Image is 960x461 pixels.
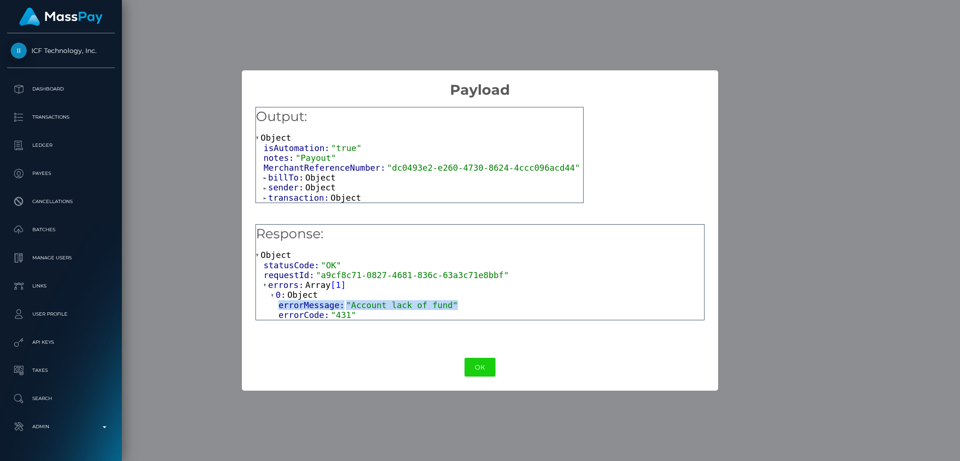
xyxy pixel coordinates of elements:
p: Taxes [11,363,111,378]
p: Batches [11,223,111,237]
p: Manage Users [11,251,111,265]
span: transaction: [268,193,330,203]
span: Object [261,133,291,143]
span: requestId: [263,270,316,280]
p: API Keys [11,335,111,349]
p: Payees [11,166,111,181]
span: 1 [336,280,341,290]
span: ] [341,280,346,290]
span: "Account lack of fund" [346,300,457,310]
span: statusCode: [263,260,321,270]
span: Object [305,182,336,192]
span: isAutomation: [263,143,331,153]
span: Object [261,250,291,260]
span: ICF Technology, Inc. [7,46,115,55]
p: Ledger [11,138,111,152]
span: "a9cf8c71-0827-4681-836c-63a3c71e8bbf" [316,270,509,280]
span: "OK" [321,260,341,270]
span: "true" [331,143,361,153]
h5: Output: [256,107,583,126]
p: User Profile [11,307,111,321]
p: Search [11,392,111,406]
span: MerchantReferenceNumber: [263,163,387,173]
span: notes: [263,153,295,163]
span: Array [305,280,330,290]
span: [ [330,280,336,290]
p: Cancellations [11,195,111,209]
span: billTo: [268,173,305,182]
span: errorMessage: [278,300,346,310]
span: errors: [268,280,305,290]
p: Dashboard [11,82,111,96]
span: 0: [276,290,287,300]
span: errorCode: [278,310,331,320]
h5: Response: [256,225,704,243]
span: "Payout" [295,153,336,163]
p: Transactions [11,110,111,124]
button: OK [465,358,495,377]
span: "431" [331,310,356,320]
p: Admin [11,420,111,434]
span: Object [305,173,336,182]
span: Object [330,193,361,203]
span: sender: [268,182,305,192]
span: "dc0493e2-e260-4730-8624-4ccc096acd44" [387,163,580,173]
span: Object [287,290,318,300]
h2: Payload [242,70,718,98]
p: Links [11,279,111,293]
img: ICF Technology, Inc. [11,43,27,59]
img: MassPay Logo [19,8,103,26]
